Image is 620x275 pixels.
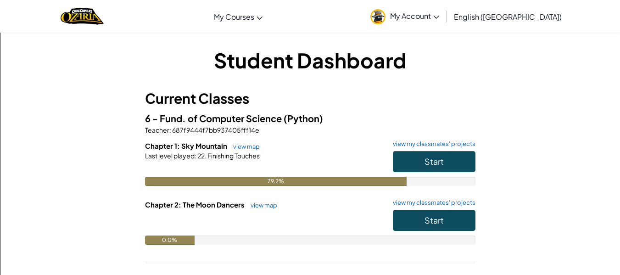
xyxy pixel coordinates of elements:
[454,12,562,22] span: English ([GEOGRAPHIC_DATA])
[61,7,103,26] a: Ozaria by CodeCombat logo
[209,4,267,29] a: My Courses
[449,4,566,29] a: English ([GEOGRAPHIC_DATA])
[61,7,103,26] img: Home
[370,9,385,24] img: avatar
[390,11,439,21] span: My Account
[214,12,254,22] span: My Courses
[366,2,444,31] a: My Account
